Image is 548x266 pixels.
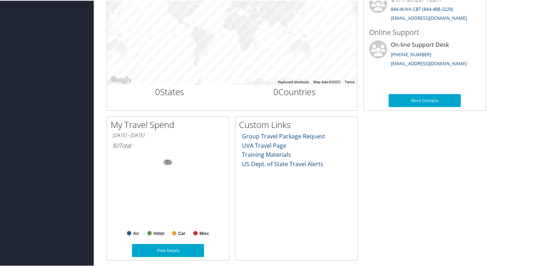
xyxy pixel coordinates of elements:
tspan: 0% [165,160,171,164]
a: Training Materials [242,150,291,158]
a: 844-4UVA-CBT (844-488-2228) [391,5,453,12]
text: Hotel [154,230,164,235]
a: [PHONE_NUMBER] [391,50,431,57]
h2: My Travel Spend [111,118,229,130]
h2: Custom Links [239,118,357,130]
h2: Countries [238,85,352,97]
a: Open this area in Google Maps (opens a new window) [109,75,133,84]
a: Terms (opens in new tab) [345,79,355,83]
span: 0 [273,85,278,97]
span: 0 [155,85,160,97]
h2: States [112,85,227,97]
li: On-line Support Desk [366,40,484,69]
text: Air [133,230,139,235]
a: [EMAIL_ADDRESS][DOMAIN_NAME] [391,59,467,66]
h3: Online Support [369,27,480,37]
text: Car [178,230,185,235]
button: Keyboard shortcuts [278,79,309,84]
text: Misc [199,230,209,235]
h6: Total [112,141,224,149]
a: UVA Travel Page [242,141,286,149]
a: Group Travel Package Request [242,132,325,139]
h6: [DATE] - [DATE] [112,131,224,138]
a: [EMAIL_ADDRESS][DOMAIN_NAME] [391,14,467,21]
img: Google [109,75,133,84]
span: $0 [112,141,119,149]
span: Map data ©2025 [313,79,340,83]
a: View Details [132,243,204,256]
a: More Contacts [389,93,461,106]
a: US Dept. of State Travel Alerts [242,159,323,167]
